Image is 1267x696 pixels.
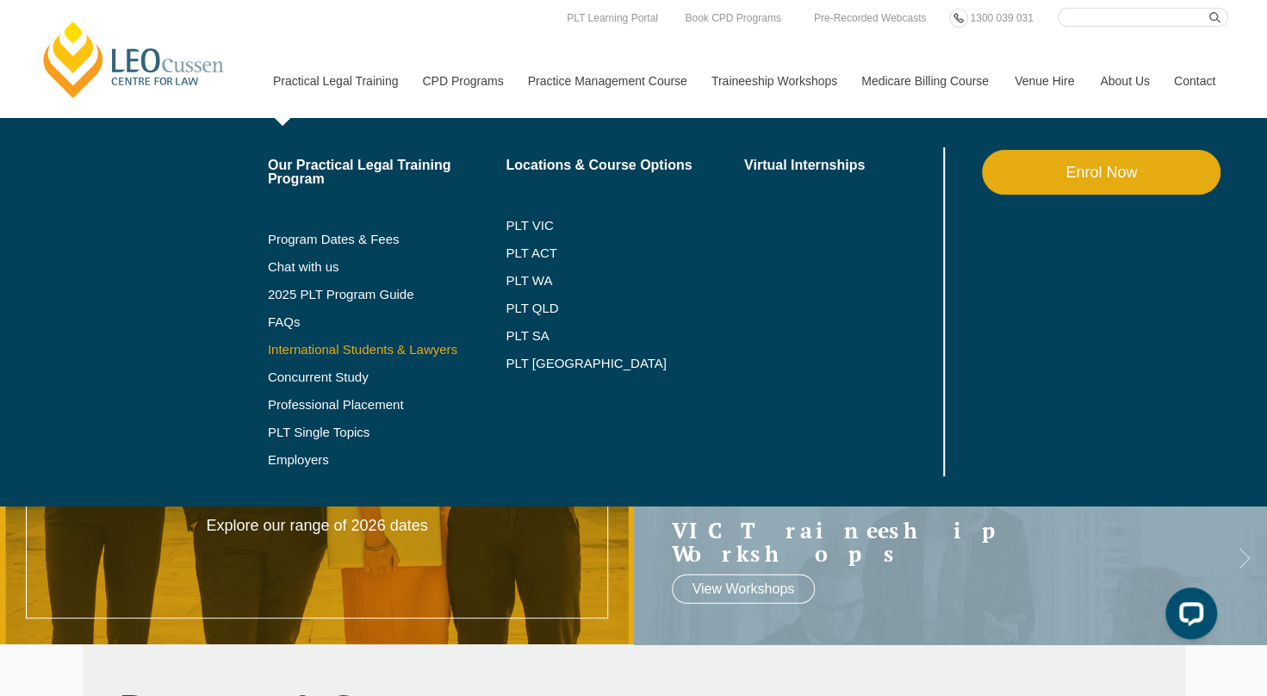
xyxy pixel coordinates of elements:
[699,44,848,118] a: Traineeship Workshops
[409,44,514,118] a: CPD Programs
[506,219,744,233] a: PLT VIC
[982,150,1220,195] a: Enrol Now
[268,233,506,246] a: Program Dates & Fees
[744,158,940,172] a: Virtual Internships
[268,315,506,329] a: FAQs
[190,516,444,536] p: Explore our range of 2026 dates
[672,518,1196,565] a: VIC Traineeship Workshops
[268,288,463,301] a: 2025 PLT Program Guide
[506,301,744,315] a: PLT QLD
[1152,581,1224,653] iframe: LiveChat chat widget
[268,260,506,274] a: Chat with us
[39,19,229,100] a: [PERSON_NAME] Centre for Law
[810,9,931,28] a: Pre-Recorded Webcasts
[970,12,1033,24] span: 1300 039 031
[506,357,744,370] a: PLT [GEOGRAPHIC_DATA]
[506,246,744,260] a: PLT ACT
[506,158,744,172] a: Locations & Course Options
[515,44,699,118] a: Practice Management Course
[672,574,816,603] a: View Workshops
[848,44,1002,118] a: Medicare Billing Course
[506,329,744,343] a: PLT SA
[966,9,1037,28] a: 1300 039 031
[268,370,506,384] a: Concurrent Study
[680,9,785,28] a: Book CPD Programs
[1087,44,1161,118] a: About Us
[268,158,506,186] a: Our Practical Legal Training Program
[268,426,506,439] a: PLT Single Topics
[260,44,410,118] a: Practical Legal Training
[268,398,506,412] a: Professional Placement
[506,274,701,288] a: PLT WA
[1161,44,1228,118] a: Contact
[268,453,506,467] a: Employers
[562,9,662,28] a: PLT Learning Portal
[268,343,506,357] a: International Students & Lawyers
[1002,44,1087,118] a: Venue Hire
